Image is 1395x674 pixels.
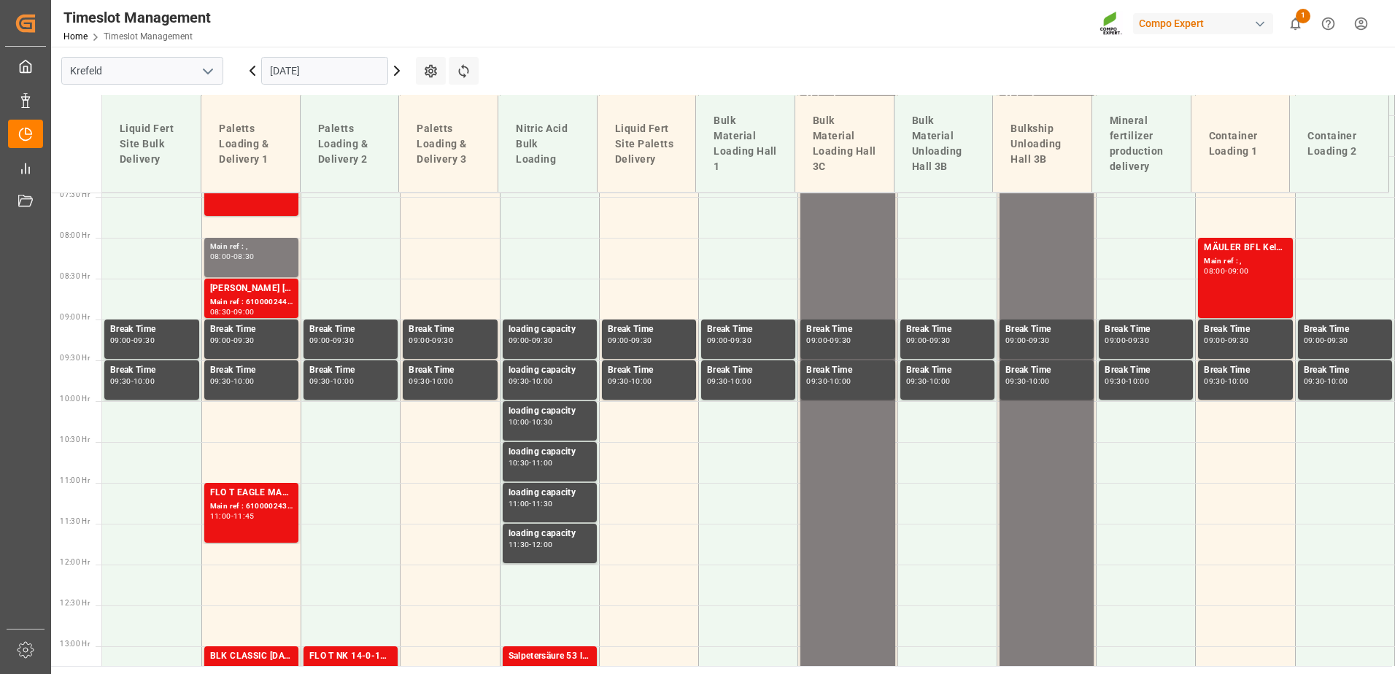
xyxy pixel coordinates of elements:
div: - [231,309,233,315]
div: - [1126,337,1128,344]
div: FLO T NK 14-0-19 25kg (x40) INTBT FAIR 25-5-8 35%UH 3M 25kg (x40) INTHAK Naranja 25kg (x48) ES,PT... [309,649,392,664]
div: 09:30 [333,337,354,344]
div: 09:30 [1327,337,1348,344]
div: - [1324,378,1326,384]
div: 09:30 [806,378,827,384]
div: Break Time [906,363,989,378]
div: - [1225,337,1227,344]
div: - [927,337,929,344]
div: Break Time [806,363,889,378]
div: MÄULER BFL Kelp LG1 IBC 1000L (KRE) [1204,241,1286,255]
div: 10:00 [233,378,255,384]
div: 09:00 [1228,268,1249,274]
div: 09:30 [1228,337,1249,344]
div: 10:00 [930,378,951,384]
div: - [1225,268,1227,274]
div: - [430,337,432,344]
div: 09:30 [532,337,553,344]
div: 09:30 [509,378,530,384]
div: Break Time [608,322,690,337]
div: loading capacity [509,527,591,541]
div: 09:30 [707,378,728,384]
div: 11:30 [509,541,530,548]
div: Paletts Loading & Delivery 1 [213,115,288,173]
div: 09:30 [730,337,751,344]
button: Compo Expert [1133,9,1279,37]
div: - [927,378,929,384]
div: 10:00 [830,378,851,384]
div: Salpetersäure 53 lose [509,649,591,664]
div: Compo Expert [1133,13,1273,34]
div: - [231,337,233,344]
span: 10:30 Hr [60,435,90,443]
div: 09:30 [830,337,851,344]
div: Break Time [608,363,690,378]
div: 09:00 [233,309,255,315]
div: 11:45 [233,513,255,519]
div: Bulk Material Loading Hall 3C [807,107,882,180]
div: 10:30 [532,419,553,425]
div: 12:00 [532,541,553,548]
div: Break Time [806,322,889,337]
div: - [827,378,830,384]
div: 10:00 [1128,378,1149,384]
div: Break Time [309,363,392,378]
div: - [529,378,531,384]
div: 10:00 [333,378,354,384]
span: 09:00 Hr [60,313,90,321]
div: - [1126,378,1128,384]
div: - [529,419,531,425]
div: Paletts Loading & Delivery 3 [411,115,486,173]
div: Break Time [210,363,293,378]
div: Bulk Material Unloading Hall 3B [906,107,981,180]
div: 10:00 [532,378,553,384]
div: Liquid Fert Site Bulk Delivery [114,115,189,173]
div: loading capacity [509,363,591,378]
div: - [231,253,233,260]
div: 09:30 [1128,337,1149,344]
div: 09:00 [1304,337,1325,344]
div: Container Loading 2 [1302,123,1377,165]
div: Break Time [1005,322,1088,337]
div: 08:00 [210,253,231,260]
div: - [629,337,631,344]
a: Home [63,31,88,42]
div: 09:30 [608,378,629,384]
div: 09:30 [1005,378,1027,384]
div: 09:30 [1204,378,1225,384]
div: 09:00 [409,337,430,344]
div: loading capacity [509,486,591,500]
div: 09:30 [906,378,927,384]
div: - [1027,337,1029,344]
div: Break Time [210,322,293,337]
div: 10:00 [134,378,155,384]
div: 09:30 [409,378,430,384]
div: Break Time [1105,322,1187,337]
div: [PERSON_NAME] [DATE] 25kg (x48) INT spPALBAPL 15 3x5kg (x50) DE FR ENTRFLO T BKR [DATE] 25kg (x40... [210,282,293,296]
div: - [529,460,531,466]
span: 11:30 Hr [60,517,90,525]
div: Mineral fertilizer production delivery [1104,107,1179,180]
div: Paletts Loading & Delivery 2 [312,115,387,173]
div: 09:30 [210,378,231,384]
button: show 1 new notifications [1279,7,1312,40]
div: - [1225,378,1227,384]
div: 09:30 [631,337,652,344]
div: 09:00 [608,337,629,344]
div: 09:00 [1005,337,1027,344]
span: 1 [1296,9,1310,23]
div: 11:00 [532,460,553,466]
div: - [430,378,432,384]
div: 11:00 [210,513,231,519]
div: 11:00 [509,500,530,507]
div: Timeslot Management [63,7,211,28]
button: Help Center [1312,7,1345,40]
div: 09:30 [1105,378,1126,384]
div: 08:00 [1204,268,1225,274]
div: 09:30 [134,337,155,344]
div: 09:00 [1105,337,1126,344]
div: 09:30 [432,337,453,344]
div: Main ref : , [210,241,293,253]
div: - [231,378,233,384]
div: Main ref : 6100002449, 2000001763 [210,296,293,309]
